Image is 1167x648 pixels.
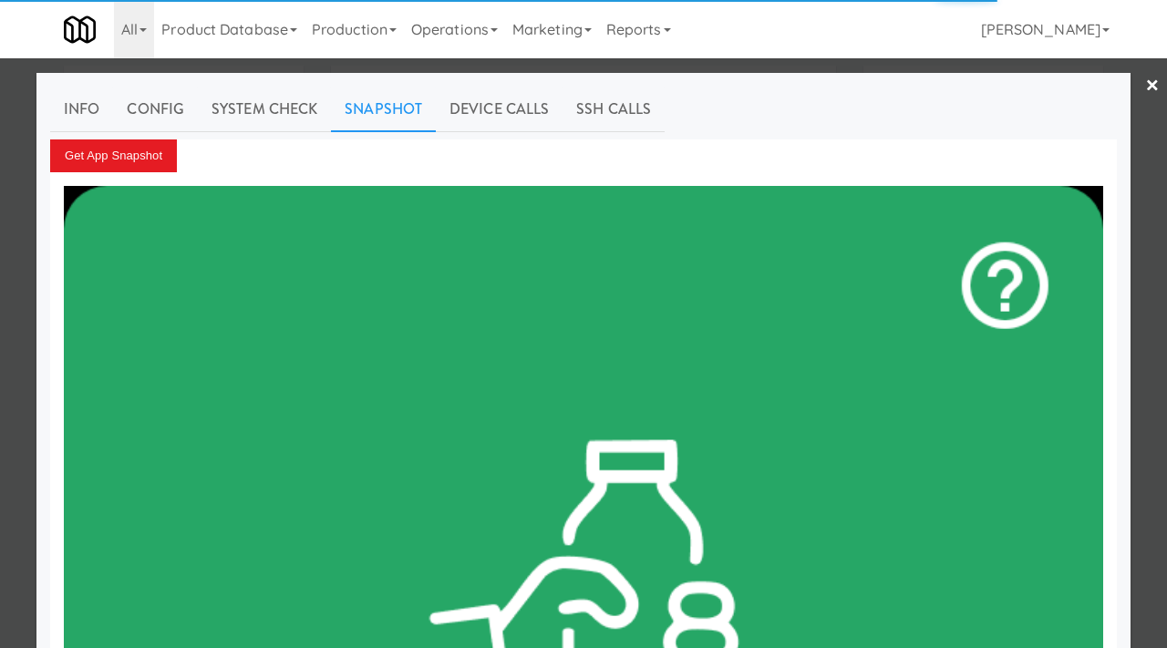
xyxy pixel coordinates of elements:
a: Snapshot [331,87,436,132]
a: SSH Calls [563,87,665,132]
a: System Check [198,87,331,132]
a: × [1145,58,1160,115]
a: Config [113,87,198,132]
img: Micromart [64,14,96,46]
a: Info [50,87,113,132]
a: Device Calls [436,87,563,132]
button: Get App Snapshot [50,139,177,172]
